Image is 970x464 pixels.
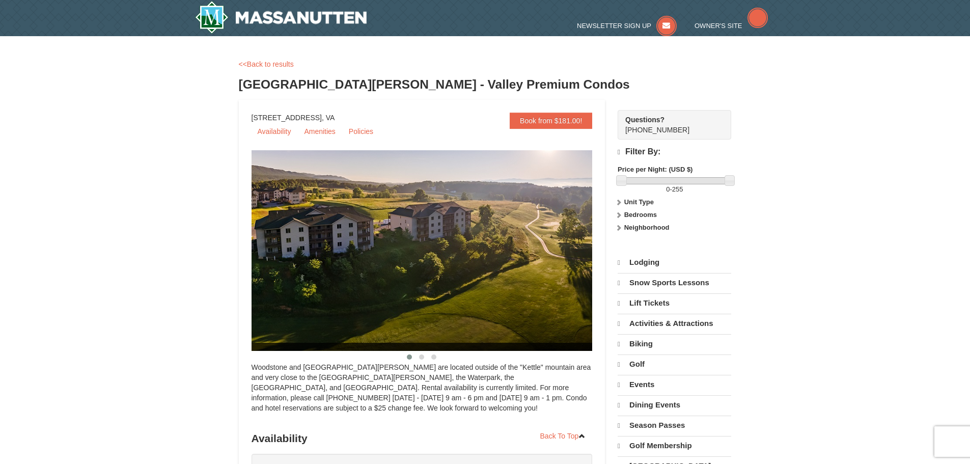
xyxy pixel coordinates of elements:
[624,211,657,219] strong: Bedrooms
[618,166,692,173] strong: Price per Night: (USD $)
[666,185,670,193] span: 0
[672,185,683,193] span: 255
[577,22,651,30] span: Newsletter Sign Up
[618,395,731,415] a: Dining Events
[252,428,593,449] h3: Availability
[618,436,731,455] a: Golf Membership
[618,253,731,272] a: Lodging
[618,416,731,435] a: Season Passes
[618,354,731,374] a: Golf
[618,375,731,394] a: Events
[298,124,341,139] a: Amenities
[624,224,670,231] strong: Neighborhood
[618,334,731,353] a: Biking
[695,22,768,30] a: Owner's Site
[695,22,742,30] span: Owner's Site
[252,362,593,423] div: Woodstone and [GEOGRAPHIC_DATA][PERSON_NAME] are located outside of the "Kettle" mountain area an...
[343,124,379,139] a: Policies
[239,74,732,95] h3: [GEOGRAPHIC_DATA][PERSON_NAME] - Valley Premium Condos
[625,116,664,124] strong: Questions?
[618,314,731,333] a: Activities & Attractions
[618,293,731,313] a: Lift Tickets
[625,115,713,134] span: [PHONE_NUMBER]
[618,147,731,157] h4: Filter By:
[618,184,731,195] label: -
[510,113,592,129] a: Book from $181.00!
[239,60,294,68] a: <<Back to results
[577,22,677,30] a: Newsletter Sign Up
[624,198,654,206] strong: Unit Type
[195,1,367,34] a: Massanutten Resort
[252,124,297,139] a: Availability
[534,428,593,444] a: Back To Top
[195,1,367,34] img: Massanutten Resort Logo
[618,273,731,292] a: Snow Sports Lessons
[252,150,618,351] img: 19219041-4-ec11c166.jpg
